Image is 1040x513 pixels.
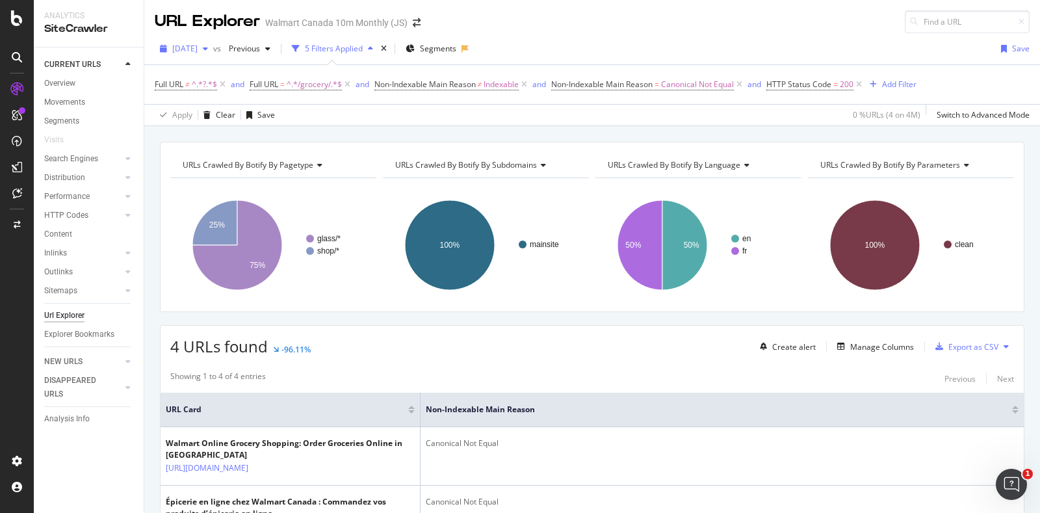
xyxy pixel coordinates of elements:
[833,79,838,90] span: =
[595,189,799,302] svg: A chart.
[44,190,122,204] a: Performance
[185,79,190,90] span: ≠
[44,328,135,341] a: Explorer Bookmarks
[1022,469,1033,479] span: 1
[996,38,1030,59] button: Save
[420,43,456,54] span: Segments
[170,189,374,302] svg: A chart.
[530,240,559,249] text: mainsite
[44,284,77,298] div: Sitemaps
[484,75,519,94] span: Indexable
[166,404,405,415] span: URL Card
[44,355,83,369] div: NEW URLS
[832,339,914,354] button: Manage Columns
[400,38,461,59] button: Segments
[393,155,577,176] h4: URLs Crawled By Botify By subdomains
[551,79,653,90] span: Non-Indexable Main Reason
[997,371,1014,386] button: Next
[44,228,72,241] div: Content
[44,374,122,401] a: DISAPPEARED URLS
[931,105,1030,125] button: Switch to Advanced Mode
[44,265,73,279] div: Outlinks
[808,189,1011,302] svg: A chart.
[44,58,122,72] a: CURRENT URLS
[44,328,114,341] div: Explorer Bookmarks
[44,58,101,72] div: CURRENT URLS
[44,355,122,369] a: NEW URLS
[383,189,586,302] svg: A chart.
[250,261,265,270] text: 75%
[44,133,64,147] div: Visits
[426,438,1019,449] div: Canonical Not Equal
[44,152,122,166] a: Search Engines
[374,79,476,90] span: Non-Indexable Main Reason
[172,109,192,120] div: Apply
[172,43,198,54] span: 2024 Mar. 29th
[864,77,916,92] button: Add Filter
[882,79,916,90] div: Add Filter
[955,240,974,249] text: clean
[44,209,122,222] a: HTTP Codes
[155,38,213,59] button: [DATE]
[944,373,976,384] div: Previous
[44,265,122,279] a: Outlinks
[257,109,275,120] div: Save
[265,16,408,29] div: Walmart Canada 10m Monthly (JS)
[818,155,1002,176] h4: URLs Crawled By Botify By parameters
[905,10,1030,33] input: Find a URL
[44,374,110,401] div: DISAPPEARED URLS
[44,114,135,128] a: Segments
[183,159,313,170] span: URLs Crawled By Botify By pagetype
[231,79,244,90] div: and
[44,114,79,128] div: Segments
[44,77,75,90] div: Overview
[224,38,276,59] button: Previous
[166,462,248,475] a: [URL][DOMAIN_NAME]
[937,109,1030,120] div: Switch to Advanced Mode
[413,18,421,27] div: arrow-right-arrow-left
[305,43,363,54] div: 5 Filters Applied
[44,209,88,222] div: HTTP Codes
[44,96,85,109] div: Movements
[766,79,831,90] span: HTTP Status Code
[213,43,224,54] span: vs
[224,43,260,54] span: Previous
[747,78,761,90] button: and
[287,75,342,94] span: ^.*/grocery/.*$
[625,241,641,250] text: 50%
[395,159,537,170] span: URLs Crawled By Botify By subdomains
[155,105,192,125] button: Apply
[742,234,751,243] text: en
[44,309,135,322] a: Url Explorer
[840,75,853,94] span: 200
[772,341,816,352] div: Create alert
[180,155,365,176] h4: URLs Crawled By Botify By pagetype
[198,105,235,125] button: Clear
[356,78,369,90] button: and
[44,171,85,185] div: Distribution
[997,373,1014,384] div: Next
[241,105,275,125] button: Save
[44,171,122,185] a: Distribution
[1012,43,1030,54] div: Save
[44,152,98,166] div: Search Engines
[655,79,659,90] span: =
[155,10,260,33] div: URL Explorer
[532,78,546,90] button: and
[944,371,976,386] button: Previous
[44,412,135,426] a: Analysis Info
[44,309,84,322] div: Url Explorer
[44,228,135,241] a: Content
[478,79,482,90] span: ≠
[44,77,135,90] a: Overview
[820,159,960,170] span: URLs Crawled By Botify By parameters
[44,10,133,21] div: Analytics
[231,78,244,90] button: and
[44,284,122,298] a: Sitemaps
[850,341,914,352] div: Manage Columns
[250,79,278,90] span: Full URL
